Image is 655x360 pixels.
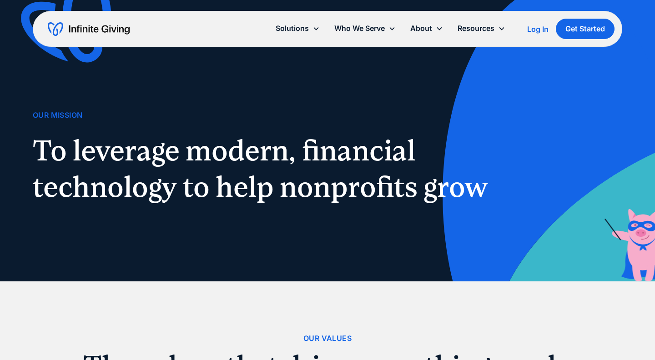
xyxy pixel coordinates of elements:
div: Our Values [303,332,352,345]
div: Resources [458,22,494,35]
div: About [410,22,432,35]
div: Who We Serve [334,22,385,35]
div: Resources [450,19,513,38]
div: Who We Serve [327,19,403,38]
div: Solutions [268,19,327,38]
div: About [403,19,450,38]
div: Log In [527,25,549,33]
h1: To leverage modern, financial technology to help nonprofits grow [33,132,499,205]
div: Our Mission [33,109,82,121]
div: Solutions [276,22,309,35]
a: Get Started [556,19,615,39]
a: home [48,22,130,36]
a: Log In [527,24,549,35]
